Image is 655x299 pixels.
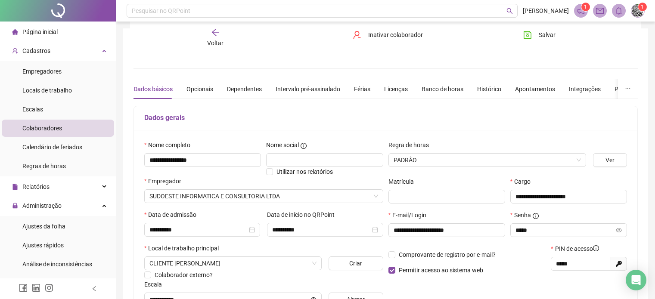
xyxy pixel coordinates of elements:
label: Empregador [144,176,187,186]
label: Data de admissão [144,210,202,219]
span: user-add [12,48,18,54]
span: Comprovante de registro por e-mail? [399,251,496,258]
span: Empregadores [22,68,62,75]
h5: Dados gerais [144,113,627,123]
sup: 1 [581,3,590,11]
span: SUDOESTE INFORMATICA E CONSULTORIA LTDA [149,190,378,203]
div: Férias [354,84,370,94]
div: Opcionais [186,84,213,94]
span: Calendário de feriados [22,144,82,151]
span: facebook [19,284,28,292]
div: Apontamentos [515,84,555,94]
span: bell [615,7,623,15]
span: info-circle [301,143,307,149]
div: Dados básicos [133,84,173,94]
span: eye [616,227,622,233]
span: 1 [584,4,587,10]
div: Integrações [569,84,601,94]
label: E-mail/Login [388,210,432,220]
span: Escalas [22,106,43,113]
label: Nome completo [144,140,196,150]
span: info-circle [533,213,539,219]
span: file [12,184,18,190]
span: Relatórios [22,183,50,190]
span: Análise de inconsistências [22,261,92,268]
button: ellipsis [618,79,638,99]
label: Regra de horas [388,140,435,150]
span: instagram [45,284,53,292]
span: Salvar [539,30,556,40]
button: Ver [593,153,627,167]
span: Ajustes rápidos [22,242,64,249]
span: Permitir acesso ao sistema web [399,267,483,274]
span: Criar [349,259,362,268]
span: PADRÂO [394,154,581,166]
span: CLIENTE LAURO DE FREITAS [149,257,317,270]
span: Locais de trabalho [22,87,72,94]
div: Licenças [384,84,408,94]
span: lock [12,203,18,209]
span: Página inicial [22,28,58,35]
span: Regras de horas [22,163,66,170]
div: Banco de horas [422,84,463,94]
span: user-delete [353,31,361,39]
span: ellipsis [625,86,631,92]
span: home [12,29,18,35]
div: Open Intercom Messenger [626,270,646,290]
button: Inativar colaborador [346,28,429,42]
label: Local de trabalho principal [144,244,224,253]
div: Preferências [615,84,648,94]
label: Data de início no QRPoint [267,210,340,219]
span: PIN de acesso [555,244,599,253]
div: Intervalo pré-assinalado [276,84,340,94]
span: Colaborador externo? [155,271,213,278]
span: Utilizar nos relatórios [276,168,333,175]
img: 67162 [631,4,644,17]
label: Matrícula [388,177,419,186]
div: Dependentes [227,84,262,94]
span: notification [577,7,585,15]
label: Cargo [510,177,536,186]
button: Salvar [517,28,562,42]
span: Inativar colaborador [368,30,423,40]
span: 1 [641,4,644,10]
span: arrow-left [211,28,220,37]
span: Cadastros [22,47,50,54]
sup: Atualize o seu contato no menu Meus Dados [638,3,647,11]
span: Ajustes da folha [22,223,65,230]
span: mail [596,7,604,15]
span: Senha [514,210,531,220]
span: [PERSON_NAME] [523,6,569,15]
span: Administração [22,202,62,209]
span: Ver [605,155,615,165]
div: Histórico [477,84,501,94]
label: Escala [144,280,168,289]
span: Nome social [266,140,299,150]
span: linkedin [32,284,40,292]
span: info-circle [593,245,599,251]
span: search [506,8,513,14]
button: Criar [329,256,383,270]
span: Voltar [207,40,224,46]
span: Colaboradores [22,125,62,132]
span: left [91,286,97,292]
span: save [523,31,532,39]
